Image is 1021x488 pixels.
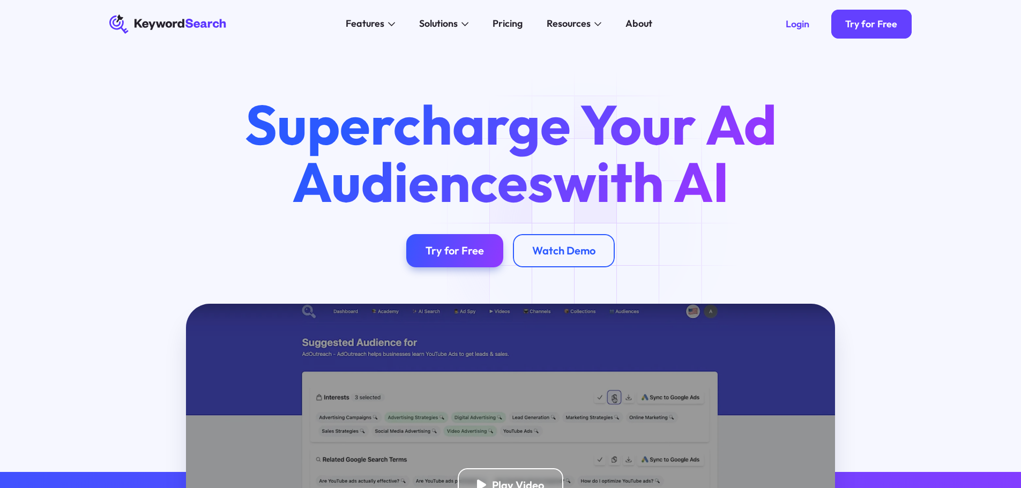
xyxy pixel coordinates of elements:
div: Try for Free [426,244,484,257]
div: Pricing [493,17,523,31]
a: Login [771,10,824,39]
div: Features [346,17,384,31]
a: Try for Free [831,10,912,39]
a: About [618,14,660,34]
div: Resources [547,17,591,31]
div: Login [786,18,809,30]
div: Watch Demo [532,244,595,257]
a: Try for Free [406,234,503,268]
h1: Supercharge Your Ad Audiences [222,96,799,209]
a: Pricing [486,14,530,34]
div: Try for Free [845,18,897,30]
div: Solutions [419,17,458,31]
div: About [625,17,652,31]
span: with AI [553,147,729,216]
